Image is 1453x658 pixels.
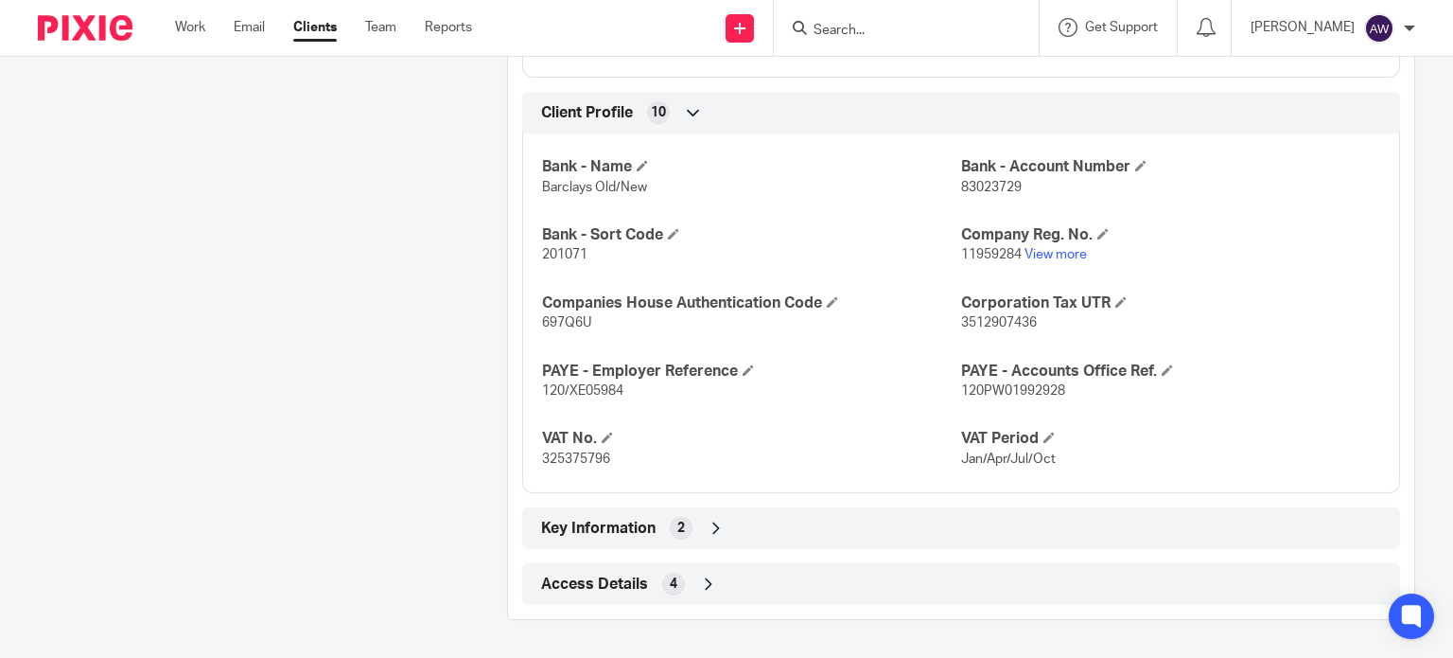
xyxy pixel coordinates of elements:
h4: Corporation Tax UTR [961,293,1380,313]
h4: VAT No. [542,429,961,449]
a: Email [234,18,265,37]
img: svg%3E [1364,13,1394,44]
a: Reports [425,18,472,37]
span: 697Q6U [542,316,591,329]
span: 201071 [542,248,587,261]
img: Pixie [38,15,132,41]
span: 3512907436 [961,316,1037,329]
h4: Company Reg. No. [961,225,1380,245]
h4: Bank - Sort Code [542,225,961,245]
h4: Companies House Authentication Code [542,293,961,313]
span: 325375796 [542,453,610,466]
span: 2 [677,519,685,538]
span: 120/XE05984 [542,384,623,398]
span: 4 [670,575,677,594]
span: Access Details [541,575,648,595]
input: Search [812,23,982,40]
span: Get Support [1085,21,1158,34]
h4: VAT Period [961,429,1380,449]
span: Barclays Old/New [542,181,647,194]
h4: Bank - Account Number [961,157,1380,177]
span: Jan/Apr/Jul/Oct [961,453,1056,466]
span: 11959284 [961,248,1022,261]
h4: PAYE - Accounts Office Ref. [961,362,1380,382]
h4: PAYE - Employer Reference [542,362,961,382]
span: 10 [651,103,666,122]
span: 83023729 [961,181,1022,194]
a: View more [1024,248,1087,261]
a: Clients [293,18,337,37]
span: Key Information [541,519,656,539]
span: 120PW01992928 [961,384,1065,398]
span: Client Profile [541,103,633,123]
a: Team [365,18,396,37]
p: [PERSON_NAME] [1251,18,1355,37]
h4: Bank - Name [542,157,961,177]
a: Work [175,18,205,37]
